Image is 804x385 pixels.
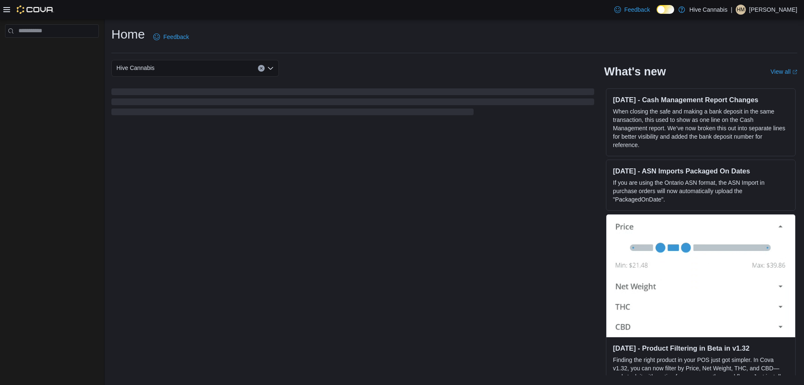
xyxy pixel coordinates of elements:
[163,33,189,41] span: Feedback
[624,5,650,14] span: Feedback
[267,65,274,72] button: Open list of options
[613,344,789,352] h3: [DATE] - Product Filtering in Beta in v1.32
[604,65,666,78] h2: What's new
[613,107,789,149] p: When closing the safe and making a bank deposit in the same transaction, this used to show as one...
[150,28,192,45] a: Feedback
[689,5,727,15] p: Hive Cannabis
[17,5,54,14] img: Cova
[613,178,789,204] p: If you are using the Ontario ASN format, the ASN Import in purchase orders will now automatically...
[792,70,797,75] svg: External link
[5,39,99,59] nav: Complex example
[116,63,155,73] span: Hive Cannabis
[111,90,594,117] span: Loading
[111,26,145,43] h1: Home
[611,1,653,18] a: Feedback
[657,5,674,14] input: Dark Mode
[613,96,789,104] h3: [DATE] - Cash Management Report Changes
[749,5,797,15] p: [PERSON_NAME]
[770,68,797,75] a: View allExternal link
[258,65,265,72] button: Clear input
[613,167,789,175] h3: [DATE] - ASN Imports Packaged On Dates
[731,5,732,15] p: |
[736,5,746,15] div: Heather McDonald
[737,5,745,15] span: HM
